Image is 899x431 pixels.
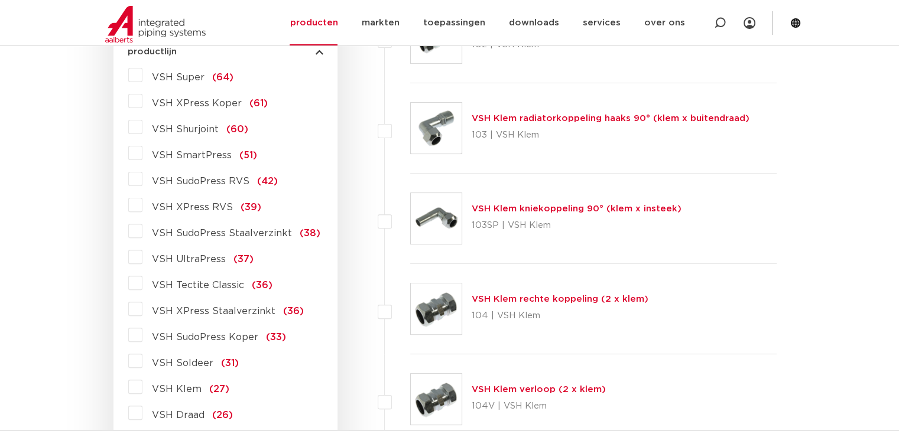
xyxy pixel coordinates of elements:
[152,73,205,82] span: VSH Super
[472,216,681,235] p: 103SP | VSH Klem
[221,358,239,368] span: (31)
[152,99,242,108] span: VSH XPress Koper
[152,410,205,420] span: VSH Draad
[252,280,272,290] span: (36)
[472,385,606,394] a: VSH Klem verloop (2 x klem)
[472,114,749,123] a: VSH Klem radiatorkoppeling haaks 90° (klem x buitendraad)
[249,99,268,108] span: (61)
[152,151,232,160] span: VSH SmartPress
[411,374,462,425] img: Thumbnail for VSH Klem verloop (2 x klem)
[152,280,244,290] span: VSH Tectite Classic
[411,283,462,334] img: Thumbnail for VSH Klem rechte koppeling (2 x klem)
[152,254,226,264] span: VSH UltraPress
[472,204,681,213] a: VSH Klem kniekoppeling 90° (klem x insteek)
[411,193,462,244] img: Thumbnail for VSH Klem kniekoppeling 90° (klem x insteek)
[152,332,258,342] span: VSH SudoPress Koper
[212,73,233,82] span: (64)
[239,151,257,160] span: (51)
[300,228,320,238] span: (38)
[152,203,233,212] span: VSH XPress RVS
[128,47,323,56] button: productlijn
[472,397,606,416] p: 104V | VSH Klem
[152,228,292,238] span: VSH SudoPress Staalverzinkt
[472,295,648,303] a: VSH Klem rechte koppeling (2 x klem)
[128,47,177,56] span: productlijn
[266,332,286,342] span: (33)
[152,177,249,186] span: VSH SudoPress RVS
[152,358,213,368] span: VSH Soldeer
[209,384,229,394] span: (27)
[212,410,233,420] span: (26)
[152,384,202,394] span: VSH Klem
[283,306,304,316] span: (36)
[472,306,648,325] p: 104 | VSH Klem
[472,126,749,145] p: 103 | VSH Klem
[257,177,278,186] span: (42)
[241,203,261,212] span: (39)
[152,125,219,134] span: VSH Shurjoint
[411,103,462,154] img: Thumbnail for VSH Klem radiatorkoppeling haaks 90° (klem x buitendraad)
[233,254,254,264] span: (37)
[226,125,248,134] span: (60)
[152,306,275,316] span: VSH XPress Staalverzinkt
